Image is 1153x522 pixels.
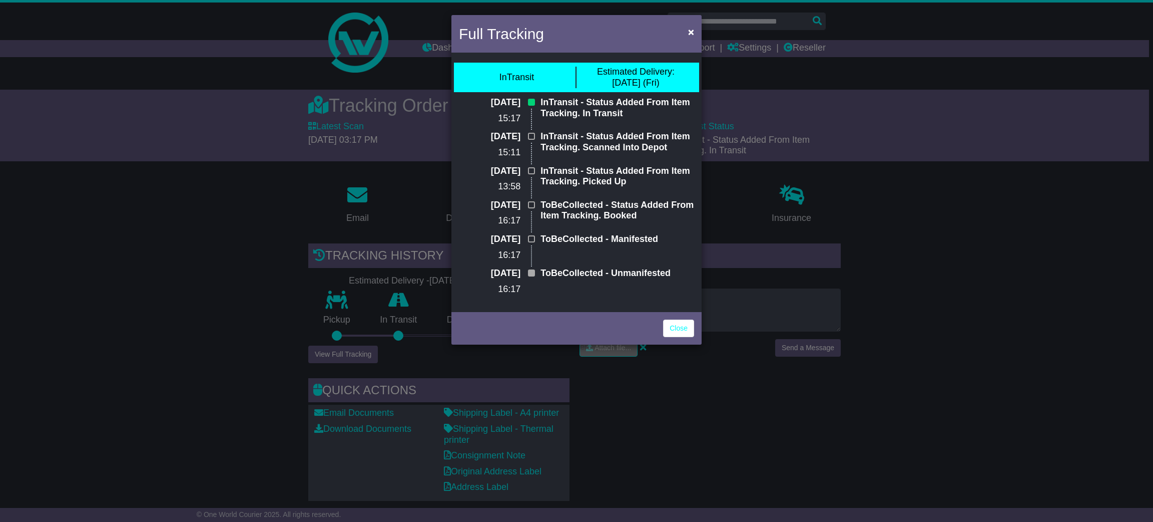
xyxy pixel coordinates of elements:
a: Close [663,320,694,337]
span: × [688,26,694,38]
p: 16:17 [459,250,520,261]
p: 16:17 [459,284,520,295]
p: [DATE] [459,234,520,245]
p: [DATE] [459,97,520,108]
span: Estimated Delivery: [597,67,675,77]
p: 15:11 [459,147,520,158]
p: [DATE] [459,166,520,177]
p: [DATE] [459,131,520,142]
div: [DATE] (Fri) [597,67,675,88]
p: [DATE] [459,268,520,279]
p: 13:58 [459,181,520,192]
p: InTransit - Status Added From Item Tracking. Scanned Into Depot [540,131,694,153]
p: [DATE] [459,200,520,211]
p: InTransit - Status Added From Item Tracking. Picked Up [540,166,694,187]
p: 16:17 [459,215,520,226]
p: ToBeCollected - Status Added From Item Tracking. Booked [540,200,694,221]
p: 15:17 [459,113,520,124]
p: InTransit - Status Added From Item Tracking. In Transit [540,97,694,119]
div: InTransit [499,72,534,83]
p: ToBeCollected - Manifested [540,234,694,245]
button: Close [683,22,699,42]
h4: Full Tracking [459,23,544,45]
p: ToBeCollected - Unmanifested [540,268,694,279]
